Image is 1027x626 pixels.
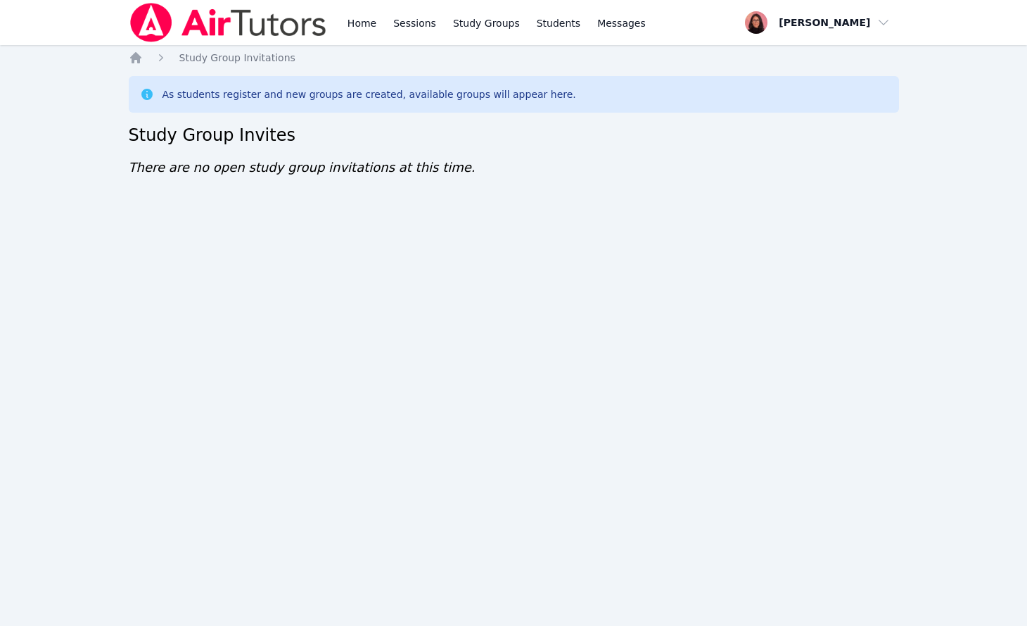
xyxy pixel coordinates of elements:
span: There are no open study group invitations at this time. [129,160,476,175]
h2: Study Group Invites [129,124,899,146]
span: Study Group Invitations [179,52,295,63]
img: Air Tutors [129,3,328,42]
span: Messages [597,16,646,30]
div: As students register and new groups are created, available groups will appear here. [162,87,576,101]
nav: Breadcrumb [129,51,899,65]
a: Study Group Invitations [179,51,295,65]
